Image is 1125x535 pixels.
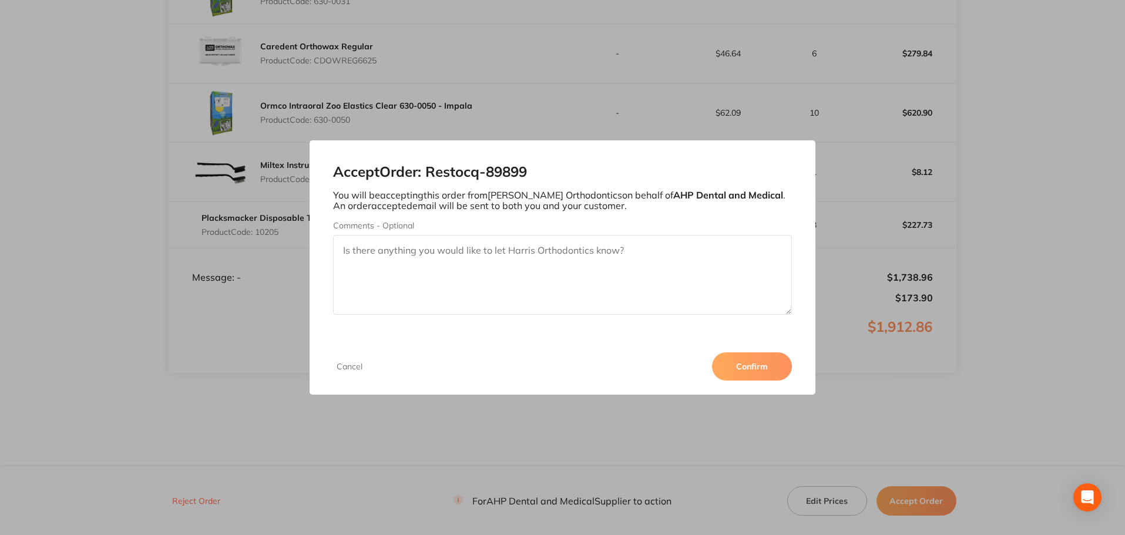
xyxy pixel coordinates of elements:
button: Confirm [712,352,792,381]
div: Open Intercom Messenger [1073,483,1102,512]
label: Comments - Optional [333,221,792,230]
button: Cancel [333,361,366,372]
p: You will be accepting this order from [PERSON_NAME] Orthodontics on behalf of . An order accepted... [333,190,792,211]
h2: Accept Order: Restocq- 89899 [333,164,792,180]
b: AHP Dental and Medical [673,189,783,201]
